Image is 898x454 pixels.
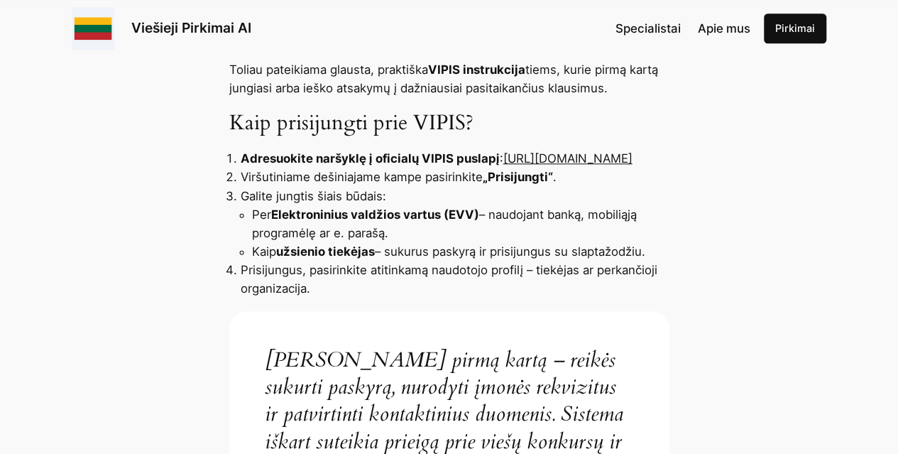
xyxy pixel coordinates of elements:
[503,151,633,166] a: [URL][DOMAIN_NAME]
[229,60,669,97] p: Toliau pateikiama glausta, praktiška tiems, kurie pirmą kartą jungiasi arba ieško atsakymų į dažn...
[615,19,750,38] nav: Navigation
[252,242,669,261] li: Kaip – sukurus paskyrą ir prisijungus su slaptažodžiu.
[483,170,553,184] strong: „Prisijungti“
[764,13,826,43] a: Pirkimai
[615,19,681,38] a: Specialistai
[428,63,525,77] strong: VIPIS instrukcija
[271,207,479,222] strong: Elektroninius valdžios vartus (EVV)
[241,168,669,186] li: Viršutiniame dešiniajame kampe pasirinkite .
[615,21,681,36] span: Specialistai
[241,261,669,298] li: Prisijungus, pasirinkite atitinkamą naudotojo profilį – tiekėjas ar perkančioji organizacija.
[131,19,251,36] a: Viešieji Pirkimai AI
[72,7,114,50] img: Viešieji pirkimai logo
[241,187,669,261] li: Galite jungtis šiais būdais:
[241,149,669,168] li: :
[229,111,669,136] h3: Kaip prisijungti prie VIPIS?
[698,21,750,36] span: Apie mus
[698,19,750,38] a: Apie mus
[252,205,669,242] li: Per – naudojant banką, mobiliąją programėlę ar e. parašą.
[241,151,500,166] strong: Adresuokite naršyklę į oficialų VIPIS puslapį
[276,244,375,259] strong: užsienio tiekėjas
